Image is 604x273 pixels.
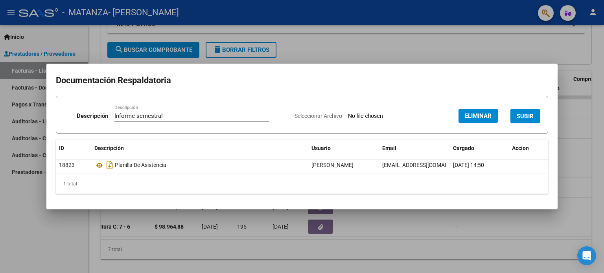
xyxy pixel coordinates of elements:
[94,145,124,151] span: Descripción
[512,145,529,151] span: Accion
[77,112,108,121] p: Descripción
[453,162,484,168] span: [DATE] 14:50
[295,113,342,119] span: Seleccionar Archivo
[105,159,115,171] i: Descargar documento
[517,113,534,120] span: SUBIR
[311,145,331,151] span: Usuario
[510,109,540,123] button: SUBIR
[56,174,548,194] div: 1 total
[59,162,75,168] span: 18823
[379,140,450,157] datatable-header-cell: Email
[453,145,474,151] span: Cargado
[382,162,470,168] span: [EMAIL_ADDRESS][DOMAIN_NAME]
[450,140,509,157] datatable-header-cell: Cargado
[59,145,64,151] span: ID
[382,145,396,151] span: Email
[308,140,379,157] datatable-header-cell: Usuario
[56,140,91,157] datatable-header-cell: ID
[91,140,308,157] datatable-header-cell: Descripción
[56,73,548,88] h2: Documentación Respaldatoria
[311,162,354,168] span: [PERSON_NAME]
[94,159,305,171] div: Planilla De Asistencia
[465,112,492,119] span: Eliminar
[577,246,596,265] div: Open Intercom Messenger
[459,109,498,123] button: Eliminar
[509,140,548,157] datatable-header-cell: Accion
